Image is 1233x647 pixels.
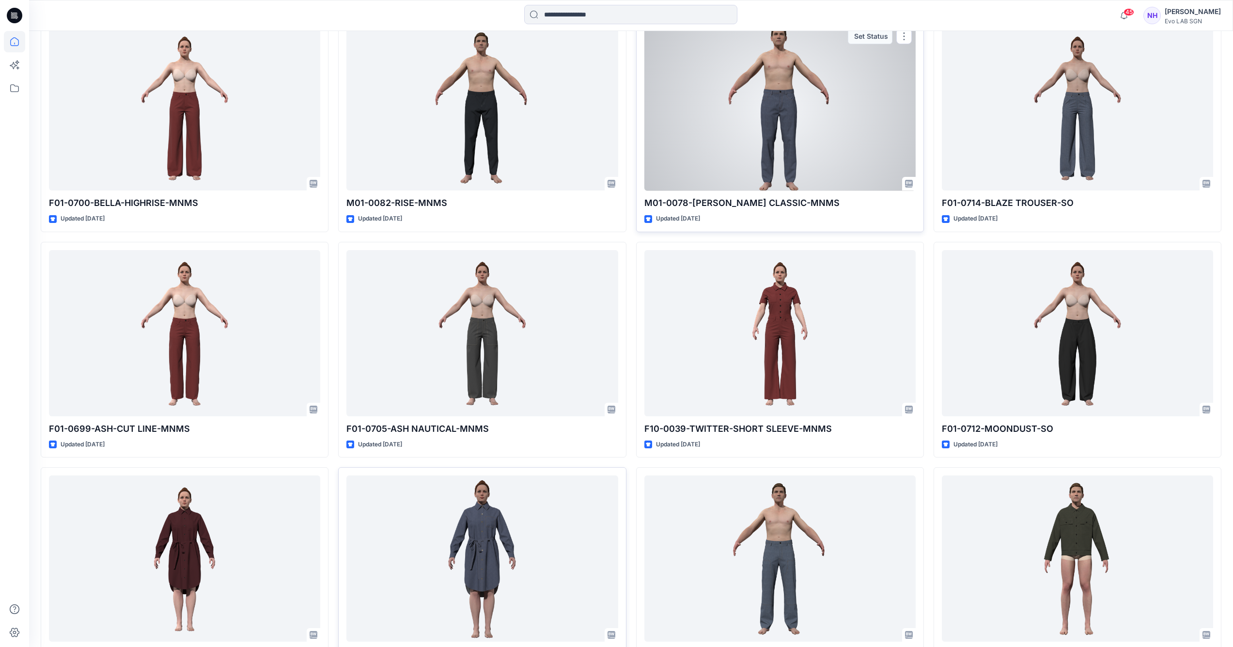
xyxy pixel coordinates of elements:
a: F09-0024-JEANIE SHIRT DRESS-CT [49,475,320,642]
a: F01-0705-ASH NAUTICAL-MNMS [346,250,618,416]
p: Updated [DATE] [656,440,700,450]
a: M01-0082-RISE-MNMS [346,25,618,191]
p: Updated [DATE] [953,440,998,450]
p: F01-0700-BELLA-HIGHRISE-MNMS [49,196,320,210]
span: 45 [1124,8,1134,16]
p: Updated [DATE] [656,214,700,224]
p: Updated [DATE] [358,214,402,224]
p: F10-0039-TWITTER-SHORT SLEEVE-MNMS [644,422,916,436]
a: F01-0712-MOONDUST-SO [942,250,1213,416]
a: M07-0025-DUNE JACKET-MNMS [942,475,1213,642]
a: M01-0078-VEGA CLASSIC-MNMS [644,25,916,191]
a: F01-0714-BLAZE TROUSER-SO [942,25,1213,191]
p: F01-0712-MOONDUST-SO [942,422,1213,436]
a: F01-0699-ASH-CUT LINE-MNMS [49,250,320,416]
a: F01-0700-BELLA-HIGHRISE-MNMS [49,25,320,191]
div: [PERSON_NAME] [1165,6,1221,17]
div: NH [1143,7,1161,24]
p: F01-0714-BLAZE TROUSER-SO [942,196,1213,210]
a: F09-0023-JEANIE SHIRT DRESS-MNMS [346,475,618,642]
p: F01-0699-ASH-CUT LINE-MNMS [49,422,320,436]
p: Updated [DATE] [953,214,998,224]
p: Updated [DATE] [61,214,105,224]
p: M01-0082-RISE-MNMS [346,196,618,210]
p: F01-0705-ASH NAUTICAL-MNMS [346,422,618,436]
p: Updated [DATE] [61,440,105,450]
a: M01-0083-LOOM CARPENTER-MNMS [644,475,916,642]
p: Updated [DATE] [358,440,402,450]
a: F10-0039-TWITTER-SHORT SLEEVE-MNMS [644,250,916,416]
p: M01-0078-[PERSON_NAME] CLASSIC-MNMS [644,196,916,210]
div: Evo LAB SGN [1165,17,1221,25]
